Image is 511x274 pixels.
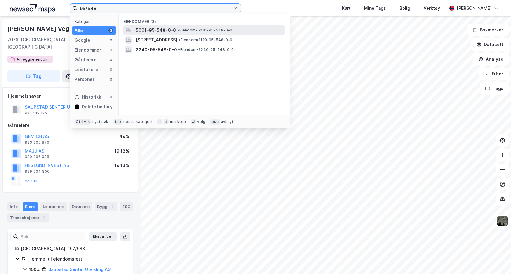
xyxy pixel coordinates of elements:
[28,255,126,263] div: Hjemmel til eiendomsrett
[7,24,79,34] div: [PERSON_NAME] Veg 2a
[399,5,410,12] div: Bolig
[108,77,113,82] div: 0
[178,47,180,52] span: •
[7,70,60,82] button: Tag
[114,147,129,155] div: 19.13%
[170,119,186,124] div: markere
[480,82,509,95] button: Tags
[210,119,220,125] div: esc
[457,5,491,12] div: [PERSON_NAME]
[178,38,232,42] span: Eiendom • 1119-95-548-0-0
[136,46,177,53] span: 3240-95-548-0-0
[108,38,113,43] div: 0
[75,19,116,24] div: Kategori
[41,215,47,221] div: 1
[25,140,49,145] div: 983 365 876
[75,66,98,73] div: Leietakere
[8,122,133,129] div: Gårdeiere
[108,28,113,33] div: 3
[75,119,91,125] div: Ctrl + k
[25,169,50,174] div: 989 004 956
[178,47,234,52] span: Eiendom • 3240-95-548-0-0
[108,95,113,99] div: 0
[178,38,180,42] span: •
[21,245,126,252] div: [GEOGRAPHIC_DATA], 197/983
[8,92,133,100] div: Hjemmelshaver
[89,232,117,241] button: Ekspander
[119,14,290,25] div: Eiendommer (3)
[75,46,101,54] div: Eiendommer
[25,154,49,159] div: 989 006 088
[364,5,386,12] div: Mine Tags
[92,119,108,124] div: nytt søk
[177,28,179,32] span: •
[75,76,94,83] div: Personer
[197,119,205,124] div: velg
[69,202,92,211] div: Datasett
[75,37,90,44] div: Google
[473,53,509,65] button: Analyse
[480,245,511,274] iframe: Chat Widget
[342,5,351,12] div: Kart
[136,27,176,34] span: 5001-95-548-0-0
[480,245,511,274] div: Kontrollprogram for chat
[77,4,233,13] input: Søk på adresse, matrikkel, gårdeiere, leietakere eller personer
[471,38,509,51] button: Datasett
[23,202,38,211] div: Eiere
[108,67,113,72] div: 0
[7,202,20,211] div: Info
[479,68,509,80] button: Filter
[108,48,113,52] div: 3
[75,27,83,34] div: Alle
[10,4,55,13] img: logo.a4113a55bc3d86da70a041830d287a7e.svg
[108,57,113,62] div: 0
[114,162,129,169] div: 19.13%
[29,266,40,273] div: 100%
[7,213,49,222] div: Transaksjoner
[75,56,97,63] div: Gårdeiere
[95,202,117,211] div: Bygg
[18,232,85,241] input: Søk
[119,133,129,140] div: 49%
[177,28,232,33] span: Eiendom • 5001-95-548-0-0
[424,5,440,12] div: Verktøy
[75,93,101,101] div: Historikk
[25,111,47,116] div: 925 512 125
[497,215,508,227] img: 9k=
[48,267,111,272] a: Saupstad Senter Utvikling AS
[109,204,115,210] div: 1
[40,202,67,211] div: Leietakere
[113,119,123,125] div: tab
[82,103,112,110] div: Delete history
[120,202,133,211] div: ESG
[221,119,233,124] div: avbryt
[467,24,509,36] button: Bokmerker
[7,36,85,51] div: 7078, [GEOGRAPHIC_DATA], [GEOGRAPHIC_DATA]
[136,36,177,44] span: [STREET_ADDRESS]
[123,119,152,124] div: neste kategori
